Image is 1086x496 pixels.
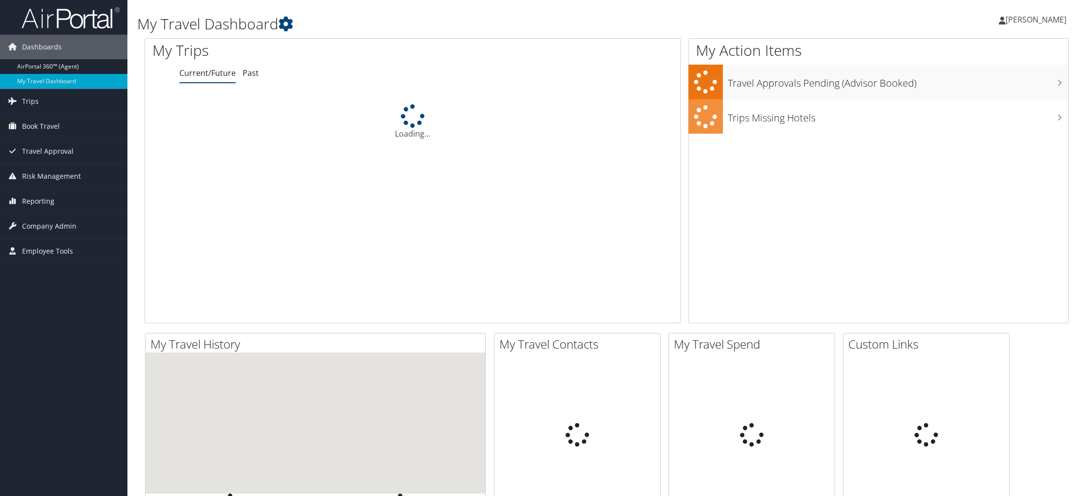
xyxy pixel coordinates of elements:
a: Current/Future [179,68,236,78]
h3: Trips Missing Hotels [728,106,1068,125]
h3: Travel Approvals Pending (Advisor Booked) [728,71,1068,90]
a: [PERSON_NAME] [999,5,1076,34]
div: Loading... [145,104,680,140]
h1: My Travel Dashboard [137,14,763,34]
span: Company Admin [22,214,76,238]
h2: My Travel History [150,336,485,353]
h2: My Travel Spend [674,336,835,353]
span: [PERSON_NAME] [1006,14,1066,25]
span: Trips [22,89,39,114]
a: Travel Approvals Pending (Advisor Booked) [689,65,1068,99]
span: Reporting [22,189,54,213]
span: Dashboards [22,35,62,59]
span: Risk Management [22,164,81,189]
h1: My Action Items [689,40,1068,61]
a: Past [243,68,259,78]
span: Travel Approval [22,139,74,164]
a: Trips Missing Hotels [689,99,1068,134]
h2: Custom Links [848,336,1009,353]
h1: My Trips [152,40,450,61]
h2: My Travel Contacts [499,336,660,353]
span: Book Travel [22,114,60,139]
span: Employee Tools [22,239,73,263]
img: airportal-logo.png [22,6,120,29]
